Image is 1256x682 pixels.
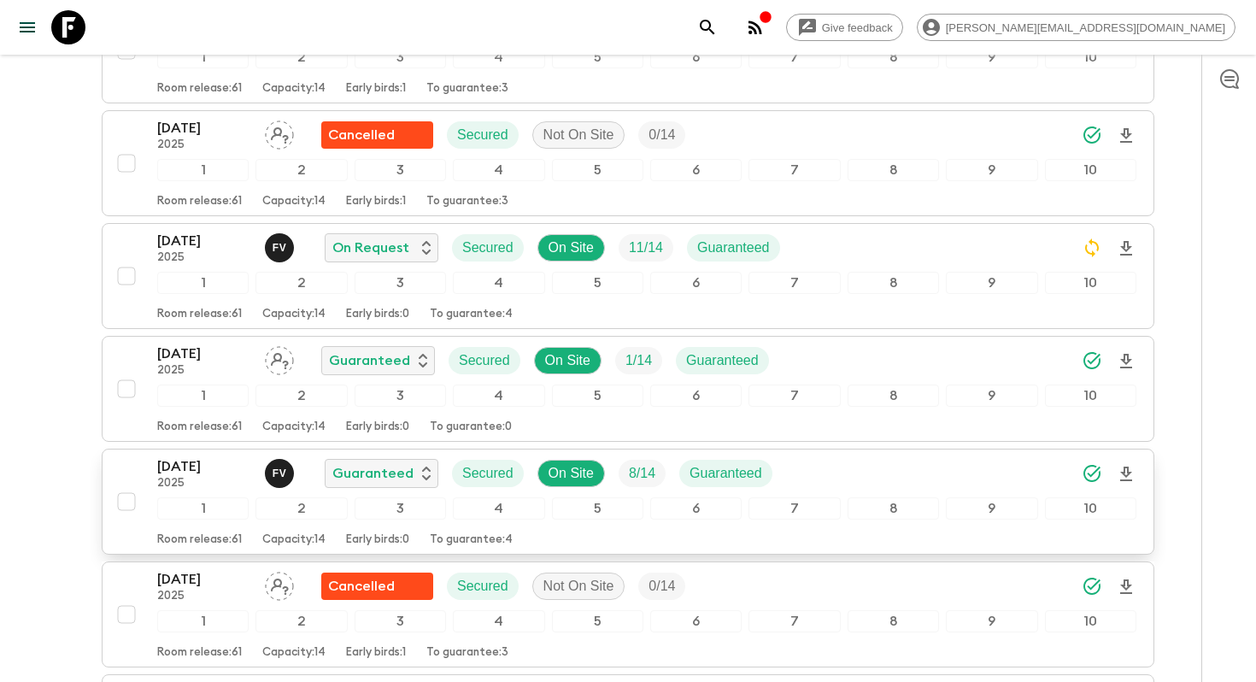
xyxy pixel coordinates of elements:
p: Capacity: 14 [262,308,326,321]
p: Guaranteed [332,463,414,484]
svg: Download Onboarding [1116,577,1136,597]
a: Give feedback [786,14,903,41]
div: 8 [848,497,939,520]
p: 11 / 14 [629,238,663,258]
div: 10 [1045,46,1136,68]
p: Capacity: 14 [262,195,326,209]
div: 1 [157,497,249,520]
p: Secured [462,238,514,258]
div: 7 [748,46,840,68]
div: 4 [453,272,544,294]
p: [DATE] [157,231,251,251]
div: 5 [552,610,643,632]
button: [DATE]2025Francisco ValeroGuaranteedSecuredOn SiteTrip FillGuaranteed12345678910Room release:61Ca... [102,449,1154,555]
p: Guaranteed [329,350,410,371]
p: [DATE] [157,569,251,590]
p: Capacity: 14 [262,82,326,96]
span: Assign pack leader [265,351,294,365]
div: 6 [650,46,742,68]
div: 3 [355,497,446,520]
p: 2025 [157,364,251,378]
button: [DATE]2025Assign pack leaderGuaranteedSecuredOn SiteTrip FillGuaranteed12345678910Room release:61... [102,336,1154,442]
span: Give feedback [813,21,902,34]
div: Flash Pack cancellation [321,573,433,600]
button: menu [10,10,44,44]
p: Cancelled [328,576,395,597]
svg: Synced Successfully [1082,463,1102,484]
p: Not On Site [543,576,614,597]
p: Secured [457,576,508,597]
p: To guarantee: 3 [426,195,508,209]
p: Early birds: 0 [346,533,409,547]
div: Trip Fill [615,347,662,374]
div: 4 [453,385,544,407]
p: Early birds: 1 [346,82,406,96]
div: 1 [157,46,249,68]
p: On Request [332,238,409,258]
svg: Download Onboarding [1116,238,1136,259]
div: Secured [452,234,524,262]
div: 2 [255,610,347,632]
div: 10 [1045,159,1136,181]
div: 3 [355,610,446,632]
div: 8 [848,385,939,407]
div: 7 [748,610,840,632]
div: 7 [748,497,840,520]
div: Trip Fill [638,573,685,600]
div: Secured [447,121,519,149]
div: 10 [1045,497,1136,520]
div: 7 [748,385,840,407]
div: 7 [748,272,840,294]
div: 2 [255,46,347,68]
div: On Site [534,347,602,374]
div: 9 [946,610,1037,632]
svg: Synced Successfully [1082,350,1102,371]
p: Room release: 61 [157,646,242,660]
div: Not On Site [532,573,625,600]
div: 2 [255,497,347,520]
div: 6 [650,272,742,294]
p: Capacity: 14 [262,420,326,434]
button: [DATE]2025Assign pack leaderFlash Pack cancellationSecuredNot On SiteTrip Fill12345678910Room rel... [102,561,1154,667]
svg: Download Onboarding [1116,126,1136,146]
p: Early birds: 0 [346,420,409,434]
div: 9 [946,46,1037,68]
p: Guaranteed [686,350,759,371]
svg: Synced Successfully [1082,125,1102,145]
p: 8 / 14 [629,463,655,484]
button: FV [265,233,297,262]
div: 1 [157,385,249,407]
div: 9 [946,159,1037,181]
p: 2025 [157,251,251,265]
p: F V [273,467,287,480]
div: 6 [650,159,742,181]
div: 5 [552,497,643,520]
div: 2 [255,385,347,407]
button: FV [265,459,297,488]
p: On Site [545,350,590,371]
p: 0 / 14 [649,576,675,597]
div: 8 [848,272,939,294]
span: Francisco Valero [265,464,297,478]
button: [DATE]2025Assign pack leaderFlash Pack cancellationSecuredNot On SiteTrip Fill12345678910Room rel... [102,110,1154,216]
p: Early birds: 1 [346,195,406,209]
p: Room release: 61 [157,195,242,209]
p: Capacity: 14 [262,533,326,547]
div: 6 [650,610,742,632]
div: 9 [946,272,1037,294]
div: Secured [449,347,520,374]
div: 4 [453,610,544,632]
p: To guarantee: 0 [430,420,512,434]
p: On Site [549,463,594,484]
div: Not On Site [532,121,625,149]
p: Secured [459,350,510,371]
p: 2025 [157,138,251,152]
div: 4 [453,46,544,68]
p: To guarantee: 4 [430,533,513,547]
p: Room release: 61 [157,420,242,434]
p: 1 / 14 [625,350,652,371]
svg: Synced Successfully [1082,576,1102,597]
p: To guarantee: 3 [426,646,508,660]
div: 5 [552,385,643,407]
p: Secured [462,463,514,484]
